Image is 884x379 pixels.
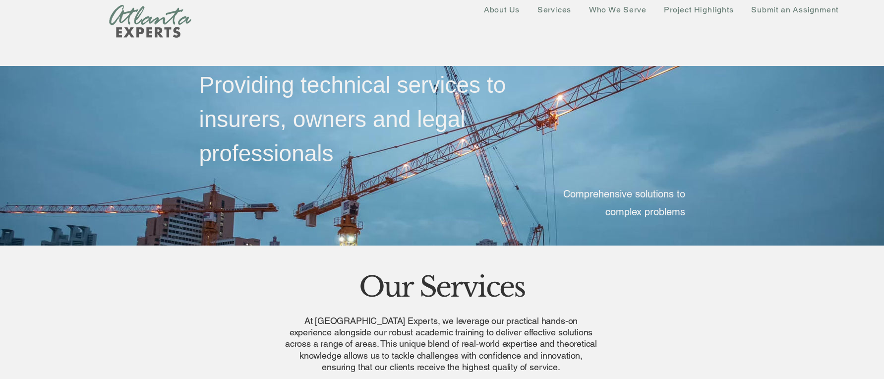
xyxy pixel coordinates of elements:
span: Who We Serve [589,5,647,14]
span: Comprehensive solutions to complex problems [563,188,685,218]
span: About Us [484,5,520,14]
span: Submit an Assignment [751,5,838,14]
span: Our Services [359,270,525,304]
span: Providing technical services to insurers, owners and legal professionals [199,72,506,166]
img: New Logo Transparent Background_edited.png [109,4,191,38]
span: Project Highlights [664,5,733,14]
span: At [GEOGRAPHIC_DATA] Experts, we leverage our practical hands-on experience alongside our robust ... [285,316,597,373]
span: Services [537,5,571,14]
